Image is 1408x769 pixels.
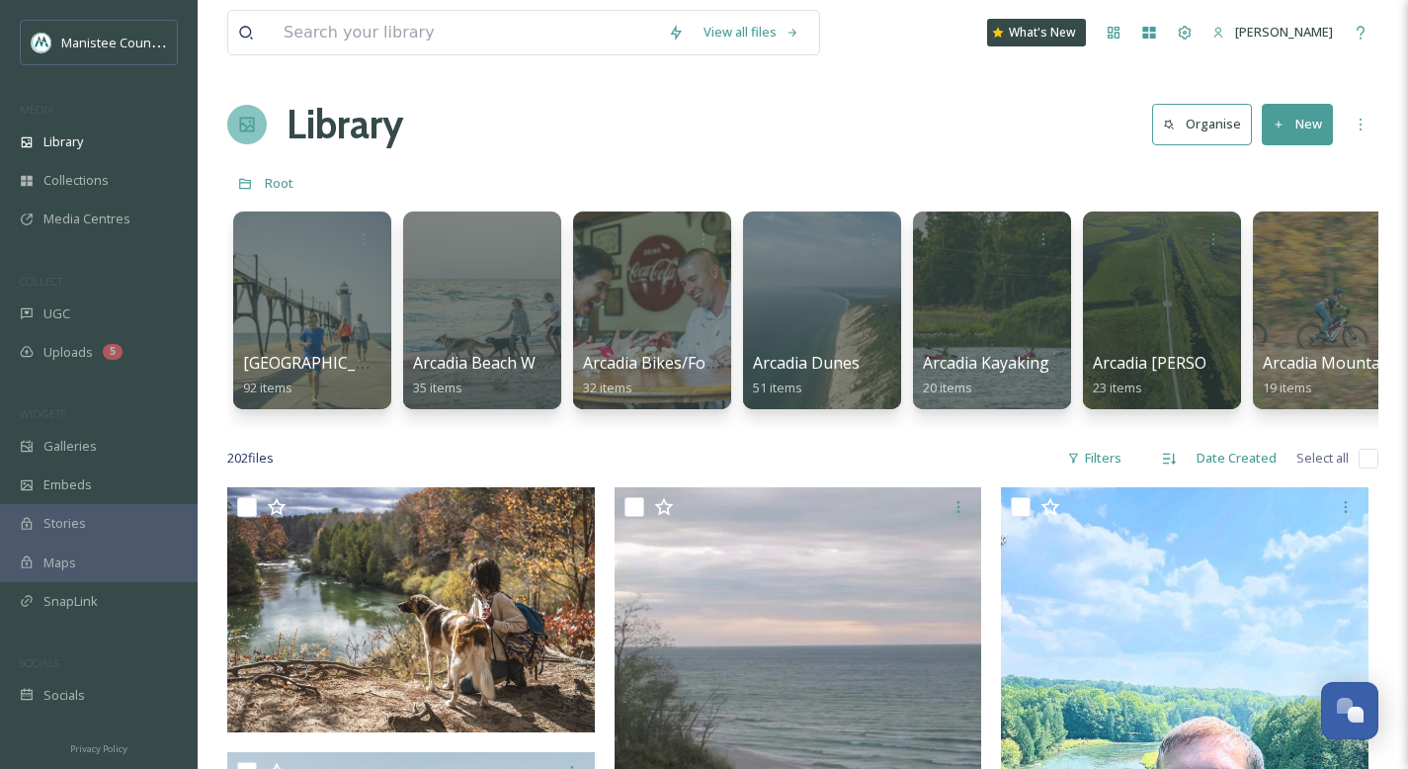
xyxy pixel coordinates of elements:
[43,514,86,533] span: Stories
[20,406,65,421] span: WIDGETS
[70,735,127,759] a: Privacy Policy
[1152,104,1262,144] a: Organise
[1093,354,1405,396] a: Arcadia [PERSON_NAME] Nature Preserve23 items
[20,655,59,670] span: SOCIALS
[43,437,97,456] span: Galleries
[43,304,70,323] span: UGC
[1296,449,1349,468] span: Select all
[583,352,724,374] span: Arcadia Bikes/Food
[20,102,54,117] span: MEDIA
[20,274,62,289] span: COLLECT
[923,352,1049,374] span: Arcadia Kayaking
[1321,682,1378,739] button: Open Chat
[43,592,98,611] span: SnapLink
[265,171,293,195] a: Root
[413,352,591,374] span: Arcadia Beach With Dog
[32,33,51,52] img: logo.jpeg
[103,344,123,360] div: 5
[61,33,212,51] span: Manistee County Tourism
[1263,379,1312,396] span: 19 items
[413,354,591,396] a: Arcadia Beach With Dog35 items
[70,742,127,755] span: Privacy Policy
[43,171,109,190] span: Collections
[43,210,130,228] span: Media Centres
[1152,104,1252,144] button: Organise
[1262,104,1333,144] button: New
[1057,439,1131,477] div: Filters
[1093,352,1405,374] span: Arcadia [PERSON_NAME] Nature Preserve
[1235,23,1333,41] span: [PERSON_NAME]
[43,132,83,151] span: Library
[243,379,292,396] span: 92 items
[227,487,595,732] img: ManisteeFall-53092 (2).jpg
[413,379,462,396] span: 35 items
[1202,13,1343,51] a: [PERSON_NAME]
[923,354,1049,396] a: Arcadia Kayaking20 items
[43,343,93,362] span: Uploads
[43,686,85,705] span: Socials
[753,379,802,396] span: 51 items
[694,13,809,51] a: View all files
[923,379,972,396] span: 20 items
[274,11,658,54] input: Search your library
[243,354,402,396] a: [GEOGRAPHIC_DATA]92 items
[243,352,402,374] span: [GEOGRAPHIC_DATA]
[43,554,76,572] span: Maps
[753,354,860,396] a: Arcadia Dunes51 items
[287,95,403,154] a: Library
[265,174,293,192] span: Root
[583,379,632,396] span: 32 items
[987,19,1086,46] a: What's New
[583,354,724,396] a: Arcadia Bikes/Food32 items
[753,352,860,374] span: Arcadia Dunes
[1187,439,1286,477] div: Date Created
[43,475,92,494] span: Embeds
[1093,379,1142,396] span: 23 items
[227,449,274,468] span: 202 file s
